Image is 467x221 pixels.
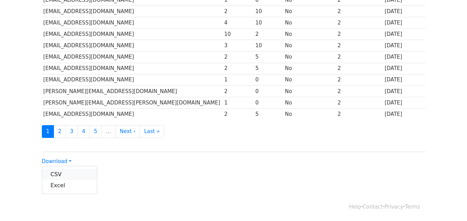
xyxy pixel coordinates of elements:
[283,74,336,86] td: No
[223,6,254,17] td: 2
[254,40,283,51] td: 10
[42,74,223,86] td: [EMAIL_ADDRESS][DOMAIN_NAME]
[283,51,336,63] td: No
[283,108,336,120] td: No
[383,51,426,63] td: [DATE]
[283,86,336,97] td: No
[336,17,383,29] td: 2
[115,125,140,138] a: Next ›
[254,86,283,97] td: 0
[383,17,426,29] td: [DATE]
[254,63,283,74] td: 5
[383,29,426,40] td: [DATE]
[223,63,254,74] td: 2
[42,17,223,29] td: [EMAIL_ADDRESS][DOMAIN_NAME]
[405,204,420,210] a: Terms
[223,97,254,108] td: 1
[223,108,254,120] td: 2
[77,125,90,138] a: 4
[42,63,223,74] td: [EMAIL_ADDRESS][DOMAIN_NAME]
[254,29,283,40] td: 2
[383,40,426,51] td: [DATE]
[283,63,336,74] td: No
[336,97,383,108] td: 2
[283,6,336,17] td: No
[223,51,254,63] td: 2
[223,29,254,40] td: 10
[336,108,383,120] td: 2
[140,125,164,138] a: Last »
[336,63,383,74] td: 2
[254,97,283,108] td: 0
[223,40,254,51] td: 3
[349,204,361,210] a: Help
[42,158,72,164] a: Download
[336,29,383,40] td: 2
[254,108,283,120] td: 5
[383,63,426,74] td: [DATE]
[283,97,336,108] td: No
[283,40,336,51] td: No
[223,74,254,86] td: 1
[254,74,283,86] td: 0
[42,108,223,120] td: [EMAIL_ADDRESS][DOMAIN_NAME]
[223,17,254,29] td: 4
[363,204,383,210] a: Contact
[42,180,97,191] a: Excel
[66,125,78,138] a: 3
[336,40,383,51] td: 2
[90,125,102,138] a: 5
[283,29,336,40] td: No
[54,125,66,138] a: 2
[383,97,426,108] td: [DATE]
[384,204,403,210] a: Privacy
[42,6,223,17] td: [EMAIL_ADDRESS][DOMAIN_NAME]
[42,29,223,40] td: [EMAIL_ADDRESS][DOMAIN_NAME]
[254,6,283,17] td: 10
[283,17,336,29] td: No
[336,74,383,86] td: 2
[42,169,97,180] a: CSV
[383,6,426,17] td: [DATE]
[254,51,283,63] td: 5
[223,86,254,97] td: 2
[42,51,223,63] td: [EMAIL_ADDRESS][DOMAIN_NAME]
[383,108,426,120] td: [DATE]
[42,40,223,51] td: [EMAIL_ADDRESS][DOMAIN_NAME]
[42,86,223,97] td: [PERSON_NAME][EMAIL_ADDRESS][DOMAIN_NAME]
[432,188,467,221] iframe: Chat Widget
[254,17,283,29] td: 10
[336,51,383,63] td: 2
[383,86,426,97] td: [DATE]
[336,6,383,17] td: 2
[336,86,383,97] td: 2
[42,97,223,108] td: [PERSON_NAME][EMAIL_ADDRESS][PERSON_NAME][DOMAIN_NAME]
[383,74,426,86] td: [DATE]
[42,125,54,138] a: 1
